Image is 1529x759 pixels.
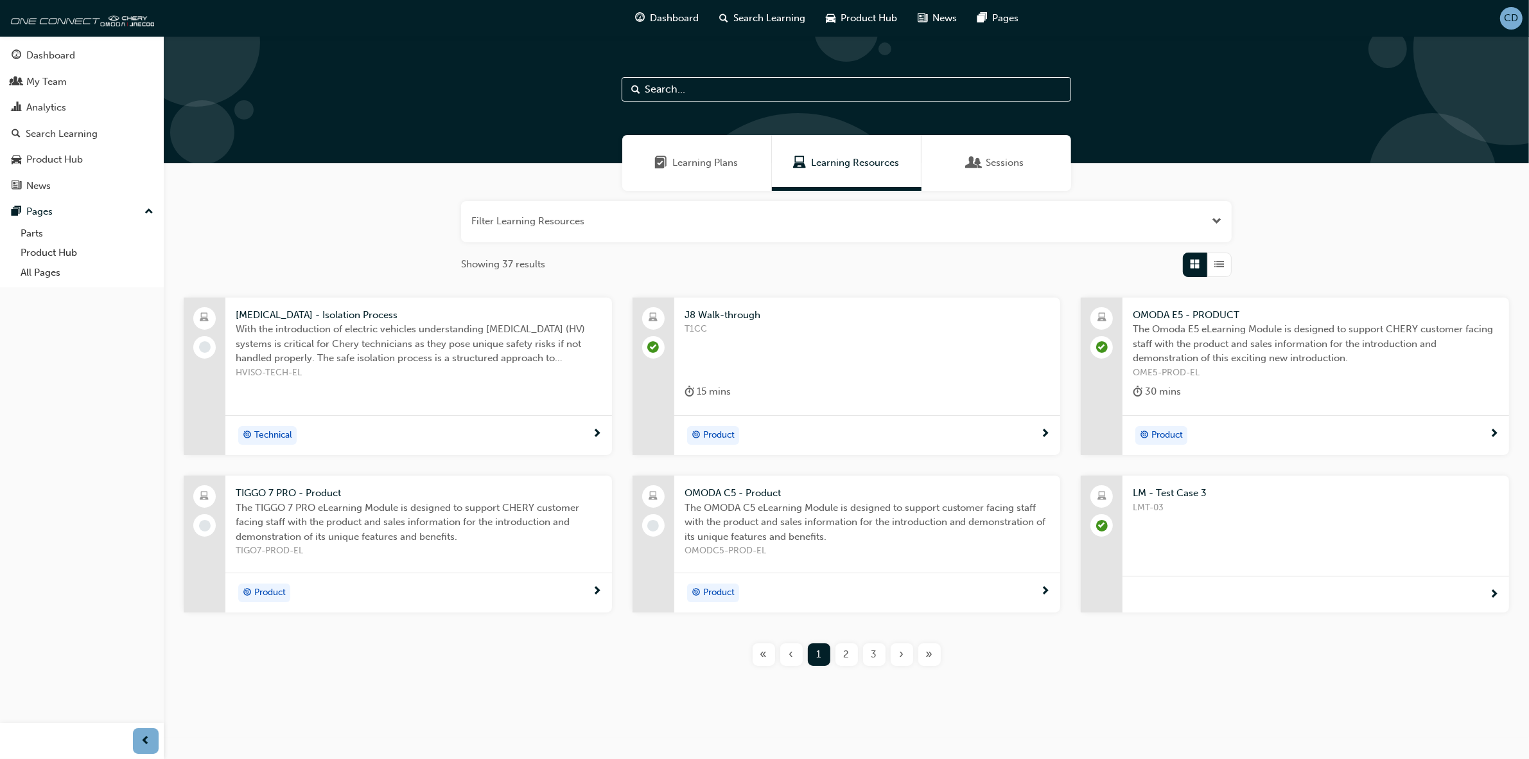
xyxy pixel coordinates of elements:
span: learningRecordVerb_NONE-icon [647,520,659,531]
span: LMT-03 [1133,501,1499,515]
span: Learning Resources [811,156,899,170]
span: Sessions [986,156,1024,170]
a: Product Hub [5,148,159,172]
span: Product [254,585,286,600]
div: 15 mins [685,384,731,400]
span: guage-icon [12,50,21,62]
span: Learning Plans [673,156,738,170]
button: Next page [888,643,916,666]
a: car-iconProduct Hub [816,5,908,31]
span: OMODA C5 - Product [685,486,1051,501]
span: With the introduction of electric vehicles understanding [MEDICAL_DATA] (HV) systems is critical ... [236,322,602,366]
span: prev-icon [141,733,151,749]
span: laptop-icon [200,310,209,326]
a: All Pages [15,263,159,283]
span: target-icon [692,427,701,444]
div: Product Hub [26,152,83,167]
span: target-icon [243,585,252,602]
span: target-icon [692,585,701,602]
a: search-iconSearch Learning [710,5,816,31]
span: car-icon [12,154,21,166]
span: Product Hub [841,11,898,26]
span: TIGGO 7 PRO - Product [236,486,602,501]
span: Learning Resources [793,156,806,170]
span: News [933,11,957,26]
a: guage-iconDashboard [625,5,710,31]
input: Search... [622,77,1071,102]
span: laptop-icon [200,488,209,505]
a: Search Learning [5,122,159,146]
a: [MEDICAL_DATA] - Isolation ProcessWith the introduction of electric vehicles understanding [MEDIC... [184,298,612,456]
a: SessionsSessions [922,135,1071,191]
span: next-icon [1489,589,1499,601]
span: target-icon [1140,427,1149,444]
span: next-icon [592,429,602,440]
span: laptop-icon [1097,488,1106,505]
span: laptop-icon [1097,310,1106,326]
div: Search Learning [26,127,98,141]
button: Page 2 [833,643,861,666]
span: Search Learning [734,11,806,26]
span: next-icon [1040,429,1050,440]
a: Analytics [5,96,159,120]
a: OMODA C5 - ProductThe OMODA C5 eLearning Module is designed to support customer facing staff with... [633,476,1061,612]
span: Sessions [968,156,981,170]
div: 30 mins [1133,384,1181,400]
span: pages-icon [12,206,21,218]
a: news-iconNews [908,5,968,31]
span: laptop-icon [649,310,658,326]
button: CD [1500,7,1523,30]
a: TIGGO 7 PRO - ProductThe TIGGO 7 PRO eLearning Module is designed to support CHERY customer facin... [184,476,612,612]
span: TIGO7-PROD-EL [236,544,602,558]
span: Pages [993,11,1019,26]
a: OMODA E5 - PRODUCTThe Omoda E5 eLearning Module is designed to support CHERY customer facing staf... [1081,298,1509,456]
span: chart-icon [12,102,21,114]
button: DashboardMy TeamAnalyticsSearch LearningProduct HubNews [5,41,159,200]
span: T1CC [685,322,1051,337]
span: The Omoda E5 eLearning Module is designed to support CHERY customer facing staff with the product... [1133,322,1499,366]
span: guage-icon [636,10,645,26]
button: Page 1 [805,643,833,666]
div: Dashboard [26,48,75,63]
img: cheryconnect [6,5,154,31]
button: Pages [5,200,159,224]
span: » [926,647,933,662]
span: target-icon [243,427,252,444]
span: OMODC5-PROD-EL [685,544,1051,558]
span: Open the filter [1212,214,1221,229]
span: J8 Walk-through [685,308,1051,323]
span: OME5-PROD-EL [1133,366,1499,380]
a: My Team [5,70,159,94]
div: Analytics [26,100,66,115]
button: Page 3 [861,643,888,666]
span: search-icon [12,129,21,140]
span: « [760,647,767,662]
a: Parts [15,224,159,244]
span: next-icon [592,586,602,598]
button: Previous page [778,643,805,666]
span: laptop-icon [649,488,658,505]
span: learningRecordVerb_COMPLETE-icon [647,341,659,353]
span: 1 [817,647,821,662]
a: Learning PlansLearning Plans [622,135,772,191]
a: Product Hub [15,243,159,263]
a: pages-iconPages [968,5,1029,31]
span: news-icon [918,10,928,26]
span: Learning Plans [655,156,668,170]
a: Dashboard [5,44,159,67]
span: learningRecordVerb_NONE-icon [199,520,211,531]
span: Grid [1191,257,1200,272]
span: The OMODA C5 eLearning Module is designed to support customer facing staff with the product and s... [685,501,1051,544]
a: News [5,174,159,198]
span: people-icon [12,76,21,88]
span: Showing 37 results [461,257,545,272]
span: news-icon [12,181,21,192]
span: List [1215,257,1225,272]
span: 3 [871,647,877,662]
a: LM - Test Case 3LMT-03 [1081,476,1509,612]
span: pages-icon [978,10,988,26]
span: 2 [844,647,850,662]
span: Product [703,585,735,600]
span: next-icon [1489,429,1499,440]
